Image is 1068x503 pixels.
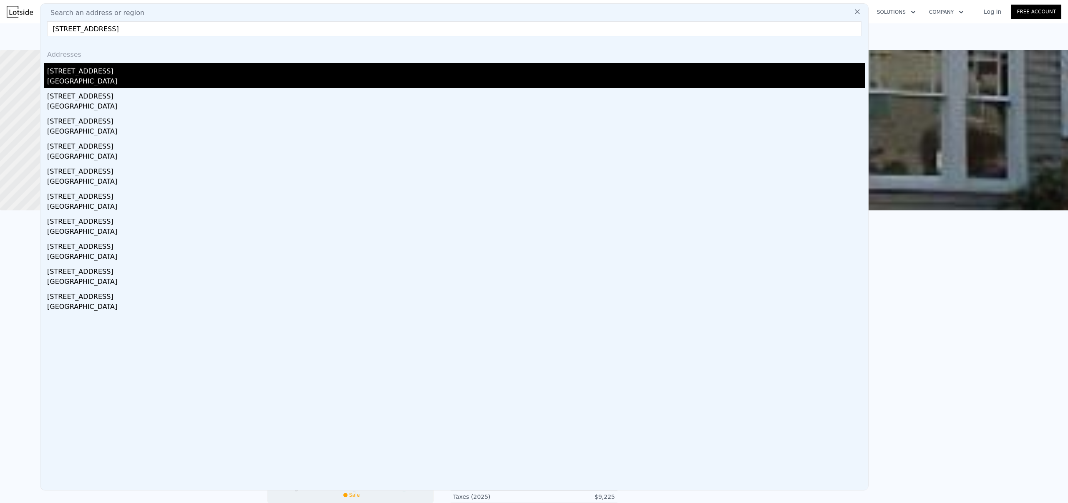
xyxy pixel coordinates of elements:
[47,177,865,188] div: [GEOGRAPHIC_DATA]
[47,252,865,263] div: [GEOGRAPHIC_DATA]
[47,126,865,138] div: [GEOGRAPHIC_DATA]
[870,5,922,20] button: Solutions
[47,138,865,152] div: [STREET_ADDRESS]
[317,485,370,491] span: [GEOGRAPHIC_DATA]
[47,238,865,252] div: [STREET_ADDRESS]
[7,6,33,18] img: Lotside
[47,263,865,277] div: [STREET_ADDRESS]
[47,213,865,227] div: [STREET_ADDRESS]
[47,21,861,36] input: Enter an address, city, region, neighborhood or zip code
[44,43,865,63] div: Addresses
[1011,5,1061,19] a: Free Account
[47,163,865,177] div: [STREET_ADDRESS]
[47,113,865,126] div: [STREET_ADDRESS]
[47,277,865,288] div: [GEOGRAPHIC_DATA]
[47,288,865,302] div: [STREET_ADDRESS]
[47,63,865,76] div: [STREET_ADDRESS]
[47,152,865,163] div: [GEOGRAPHIC_DATA]
[380,485,422,491] span: [PERSON_NAME]
[349,492,360,498] span: Sale
[47,302,865,313] div: [GEOGRAPHIC_DATA]
[47,227,865,238] div: [GEOGRAPHIC_DATA]
[44,8,144,18] span: Search an address or region
[47,88,865,101] div: [STREET_ADDRESS]
[47,202,865,213] div: [GEOGRAPHIC_DATA]
[47,76,865,88] div: [GEOGRAPHIC_DATA]
[453,493,534,501] div: Taxes (2025)
[47,188,865,202] div: [STREET_ADDRESS]
[47,101,865,113] div: [GEOGRAPHIC_DATA]
[534,493,615,501] div: $9,225
[922,5,970,20] button: Company
[974,8,1011,16] a: Log In
[287,485,308,491] span: King Co.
